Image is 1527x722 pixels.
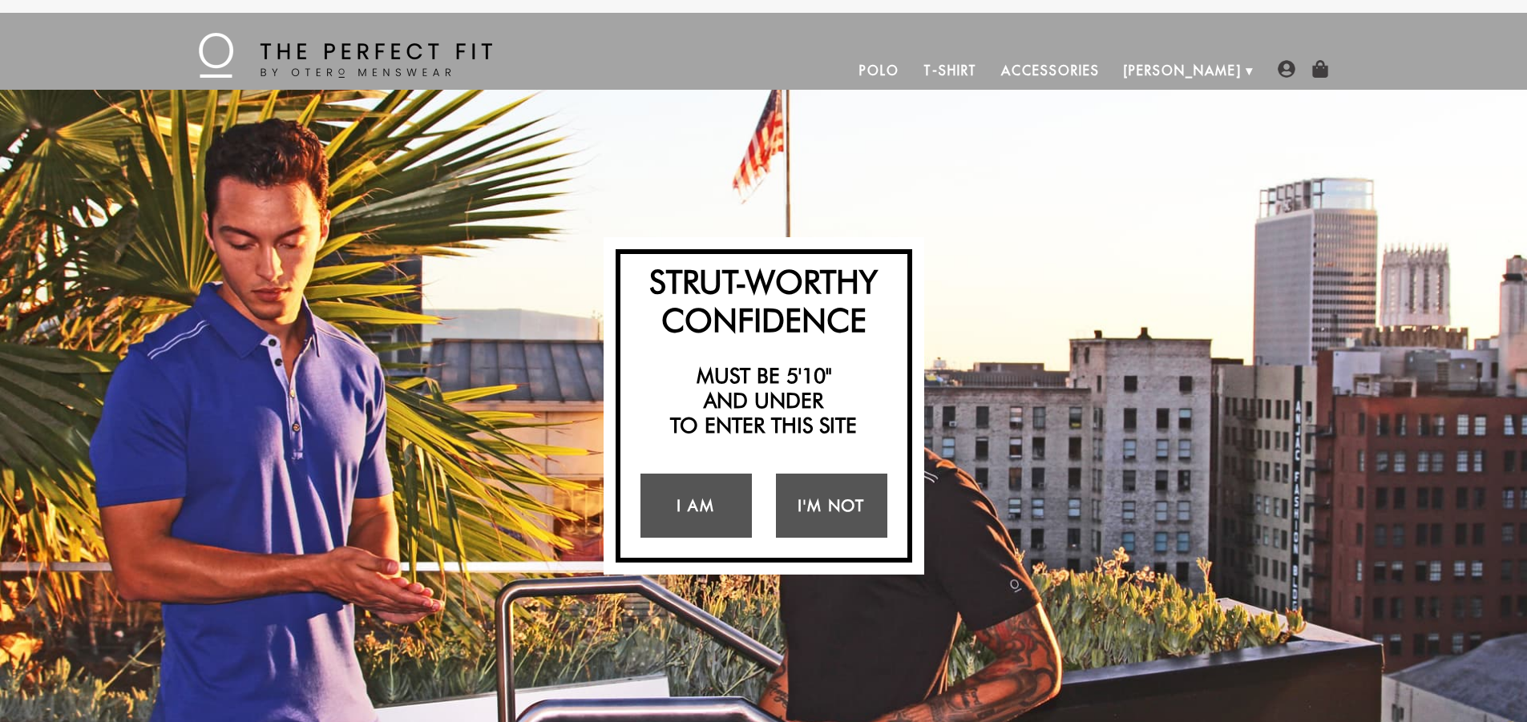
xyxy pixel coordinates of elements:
[628,262,899,339] h2: Strut-Worthy Confidence
[847,51,911,90] a: Polo
[1278,60,1295,78] img: user-account-icon.png
[989,51,1111,90] a: Accessories
[628,363,899,438] h2: Must be 5'10" and under to enter this site
[776,474,887,538] a: I'm Not
[911,51,989,90] a: T-Shirt
[199,33,492,78] img: The Perfect Fit - by Otero Menswear - Logo
[1311,60,1329,78] img: shopping-bag-icon.png
[640,474,752,538] a: I Am
[1112,51,1254,90] a: [PERSON_NAME]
